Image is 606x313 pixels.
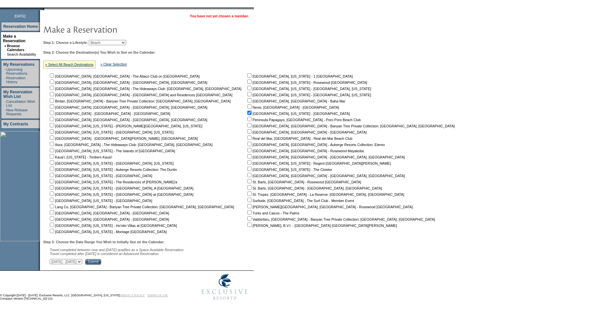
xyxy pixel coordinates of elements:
nobr: St. Tropez, [GEOGRAPHIC_DATA] - La Reserve: [GEOGRAPHIC_DATA], [GEOGRAPHIC_DATA] [246,193,404,196]
nobr: St. Barts, [GEOGRAPHIC_DATA] - [GEOGRAPHIC_DATA], [GEOGRAPHIC_DATA] [246,186,382,190]
a: PRIVACY POLICY [121,294,145,297]
nobr: [GEOGRAPHIC_DATA], [US_STATE] - 1 [GEOGRAPHIC_DATA] [246,74,353,78]
nobr: [GEOGRAPHIC_DATA], [US_STATE] - [GEOGRAPHIC_DATA] at [GEOGRAPHIC_DATA] [48,193,193,196]
b: Step 1: Choose a Lifestyle: [43,41,88,45]
td: · [5,67,6,75]
nobr: [GEOGRAPHIC_DATA], [US_STATE] - [GEOGRAPHIC_DATA], [US_STATE] [246,87,371,91]
span: You have not yet chosen a member. [190,14,249,18]
nobr: [GEOGRAPHIC_DATA], [US_STATE] - Montage [GEOGRAPHIC_DATA] [48,230,167,234]
nobr: Peninsula Papagayo, [GEOGRAPHIC_DATA] - Poro Poro Beach Club [246,118,361,122]
nobr: [GEOGRAPHIC_DATA], [US_STATE] - The Residences of [PERSON_NAME]'a [48,180,177,184]
nobr: [PERSON_NAME], B.V.I. - [GEOGRAPHIC_DATA] [GEOGRAPHIC_DATA][PERSON_NAME] [246,224,397,228]
a: » Select All Beach Destinations [45,63,94,66]
nobr: [GEOGRAPHIC_DATA], [US_STATE] - [GEOGRAPHIC_DATA], [US_STATE] [48,130,174,134]
nobr: Bintan, [GEOGRAPHIC_DATA] - Banyan Tree Private Collection: [GEOGRAPHIC_DATA], [GEOGRAPHIC_DATA] [48,99,231,103]
nobr: [GEOGRAPHIC_DATA], [US_STATE] - The Islands of [GEOGRAPHIC_DATA] [48,149,175,153]
nobr: Nevis, [GEOGRAPHIC_DATA] - [GEOGRAPHIC_DATA] [246,105,339,109]
nobr: [GEOGRAPHIC_DATA], [GEOGRAPHIC_DATA] - Auberge Resorts Collection: Etereo [246,143,385,147]
nobr: [GEOGRAPHIC_DATA], [GEOGRAPHIC_DATA] - [GEOGRAPHIC_DATA] [48,211,169,215]
a: My Reservations [3,62,34,67]
nobr: [GEOGRAPHIC_DATA], [US_STATE] - [GEOGRAPHIC_DATA], [US_STATE] [246,93,371,97]
nobr: Kaua'i, [US_STATE] - Timbers Kaua'i [48,155,112,159]
nobr: [GEOGRAPHIC_DATA], [US_STATE] - The Cloister [246,168,332,172]
b: Step 2: Choose the Destination(s) You Wish to See on the Calendar: [43,50,156,54]
nobr: [GEOGRAPHIC_DATA], [US_STATE] - Regent [GEOGRAPHIC_DATA][PERSON_NAME] [246,161,391,165]
nobr: Ibiza, [GEOGRAPHIC_DATA] - The Hideaways Club: [GEOGRAPHIC_DATA], [GEOGRAPHIC_DATA] [48,143,213,147]
nobr: [GEOGRAPHIC_DATA], [US_STATE] - [PERSON_NAME][GEOGRAPHIC_DATA], [US_STATE] [48,124,202,128]
nobr: [GEOGRAPHIC_DATA] - [GEOGRAPHIC_DATA] - [GEOGRAPHIC_DATA] [48,112,170,116]
nobr: [GEOGRAPHIC_DATA], [GEOGRAPHIC_DATA] - [GEOGRAPHIC_DATA], [GEOGRAPHIC_DATA] [48,118,207,122]
td: · [4,52,6,56]
span: Travel completed between now and [DATE] qualifies as a Space Available Reservation. [50,248,184,252]
nobr: [GEOGRAPHIC_DATA], [GEOGRAPHIC_DATA] - [GEOGRAPHIC_DATA] and Residences [GEOGRAPHIC_DATA] [48,93,232,97]
a: Reservation History [6,76,26,84]
nobr: [PERSON_NAME][GEOGRAPHIC_DATA], [GEOGRAPHIC_DATA] - Rosewood [GEOGRAPHIC_DATA] [246,205,413,209]
b: Step 3: Choose the Date Range You Wish to Initially See on the Calendar: [43,240,164,244]
a: Reservation Home [3,24,38,29]
a: Cancellation Wish List [6,100,35,107]
nobr: St. Barts, [GEOGRAPHIC_DATA] - Rosewood [GEOGRAPHIC_DATA] [246,180,361,184]
span: [DATE] [14,14,26,18]
nobr: Surfside, [GEOGRAPHIC_DATA] - The Surf Club - Member Event [246,199,354,203]
a: New Release Requests [6,108,28,116]
nobr: [GEOGRAPHIC_DATA], [GEOGRAPHIC_DATA] - [GEOGRAPHIC_DATA], [GEOGRAPHIC_DATA] [48,105,207,109]
nobr: [GEOGRAPHIC_DATA], [US_STATE] - Rosewood [GEOGRAPHIC_DATA] [246,81,367,84]
nobr: [GEOGRAPHIC_DATA], [GEOGRAPHIC_DATA] - [GEOGRAPHIC_DATA], [GEOGRAPHIC_DATA] [48,81,207,84]
nobr: Lang Co, [GEOGRAPHIC_DATA] - Banyan Tree Private Collection: [GEOGRAPHIC_DATA], [GEOGRAPHIC_DATA] [48,205,234,209]
td: · [5,108,6,116]
nobr: [GEOGRAPHIC_DATA], [US_STATE] - Auberge Resorts Collection: The Dunlin [48,168,177,172]
nobr: Turks and Caicos - The Palms [246,211,299,215]
b: » [4,44,6,48]
td: · [5,100,6,107]
nobr: [GEOGRAPHIC_DATA], [GEOGRAPHIC_DATA] - The Abaco Club on [GEOGRAPHIC_DATA] [48,74,200,78]
img: Exclusive Resorts [195,271,254,304]
nobr: [GEOGRAPHIC_DATA], [US_STATE] - [GEOGRAPHIC_DATA] [246,112,350,116]
nobr: Vabbinfaru, [GEOGRAPHIC_DATA] - Banyan Tree Private Collection: [GEOGRAPHIC_DATA], [GEOGRAPHIC_DATA] [246,217,435,221]
nobr: [GEOGRAPHIC_DATA], [GEOGRAPHIC_DATA] - Banyan Tree Private Collection: [GEOGRAPHIC_DATA], [GEOGRA... [246,124,455,128]
a: » Clear Selection [101,62,127,66]
td: · [5,76,6,84]
nobr: [GEOGRAPHIC_DATA], [GEOGRAPHIC_DATA] - [GEOGRAPHIC_DATA], [GEOGRAPHIC_DATA] [246,155,405,159]
nobr: [GEOGRAPHIC_DATA], [GEOGRAPHIC_DATA] - Rosewood Mayakoba [246,149,364,153]
img: promoShadowLeftCorner.gif [42,8,44,10]
nobr: [GEOGRAPHIC_DATA], [US_STATE] - Ho'olei Villas at [GEOGRAPHIC_DATA] [48,224,177,228]
a: Browse Calendars [7,44,24,52]
nobr: [GEOGRAPHIC_DATA], [GEOGRAPHIC_DATA] - The Hideaways Club: [GEOGRAPHIC_DATA], [GEOGRAPHIC_DATA] [48,87,241,91]
img: blank.gif [44,8,45,10]
input: Submit [85,259,101,265]
nobr: [GEOGRAPHIC_DATA], [US_STATE] - [GEOGRAPHIC_DATA], A [GEOGRAPHIC_DATA] [48,186,193,190]
a: Upcoming Reservations [6,67,27,75]
a: Make a Reservation [3,34,26,43]
nobr: Real del Mar, [GEOGRAPHIC_DATA] - Real del Mar Beach Club [246,137,352,140]
a: TERMS OF USE [147,294,168,297]
a: My Reservation Wish List [3,90,32,99]
nobr: [GEOGRAPHIC_DATA], [US_STATE] - [GEOGRAPHIC_DATA] [48,199,152,203]
a: My Contracts [3,122,28,126]
nobr: Travel completed after [DATE] is considered an Advanced Reservation. [50,252,160,256]
nobr: [GEOGRAPHIC_DATA], [GEOGRAPHIC_DATA] - [GEOGRAPHIC_DATA], [GEOGRAPHIC_DATA] [246,174,405,178]
img: pgTtlMakeReservation.gif [43,23,174,36]
a: Search Availability [7,52,36,56]
nobr: [GEOGRAPHIC_DATA], [GEOGRAPHIC_DATA] - [GEOGRAPHIC_DATA] [246,130,367,134]
nobr: [GEOGRAPHIC_DATA], [US_STATE] - [GEOGRAPHIC_DATA], [US_STATE] [48,161,174,165]
nobr: [GEOGRAPHIC_DATA], [GEOGRAPHIC_DATA] - [GEOGRAPHIC_DATA] [48,217,169,221]
nobr: [GEOGRAPHIC_DATA], [GEOGRAPHIC_DATA] - Baha Mar [246,99,345,103]
nobr: [GEOGRAPHIC_DATA], [US_STATE] - [GEOGRAPHIC_DATA] [48,174,152,178]
nobr: [GEOGRAPHIC_DATA] - [GEOGRAPHIC_DATA][PERSON_NAME], [GEOGRAPHIC_DATA] [48,137,198,140]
